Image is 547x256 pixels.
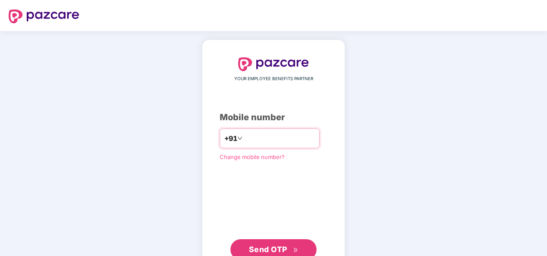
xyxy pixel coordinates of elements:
img: logo [9,9,79,23]
span: Send OTP [249,245,287,254]
span: YOUR EMPLOYEE BENEFITS PARTNER [234,75,313,82]
div: Mobile number [220,111,327,124]
span: double-right [293,247,298,253]
span: down [237,136,242,141]
a: Change mobile number? [220,153,285,160]
span: +91 [224,133,237,144]
img: logo [238,57,309,71]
